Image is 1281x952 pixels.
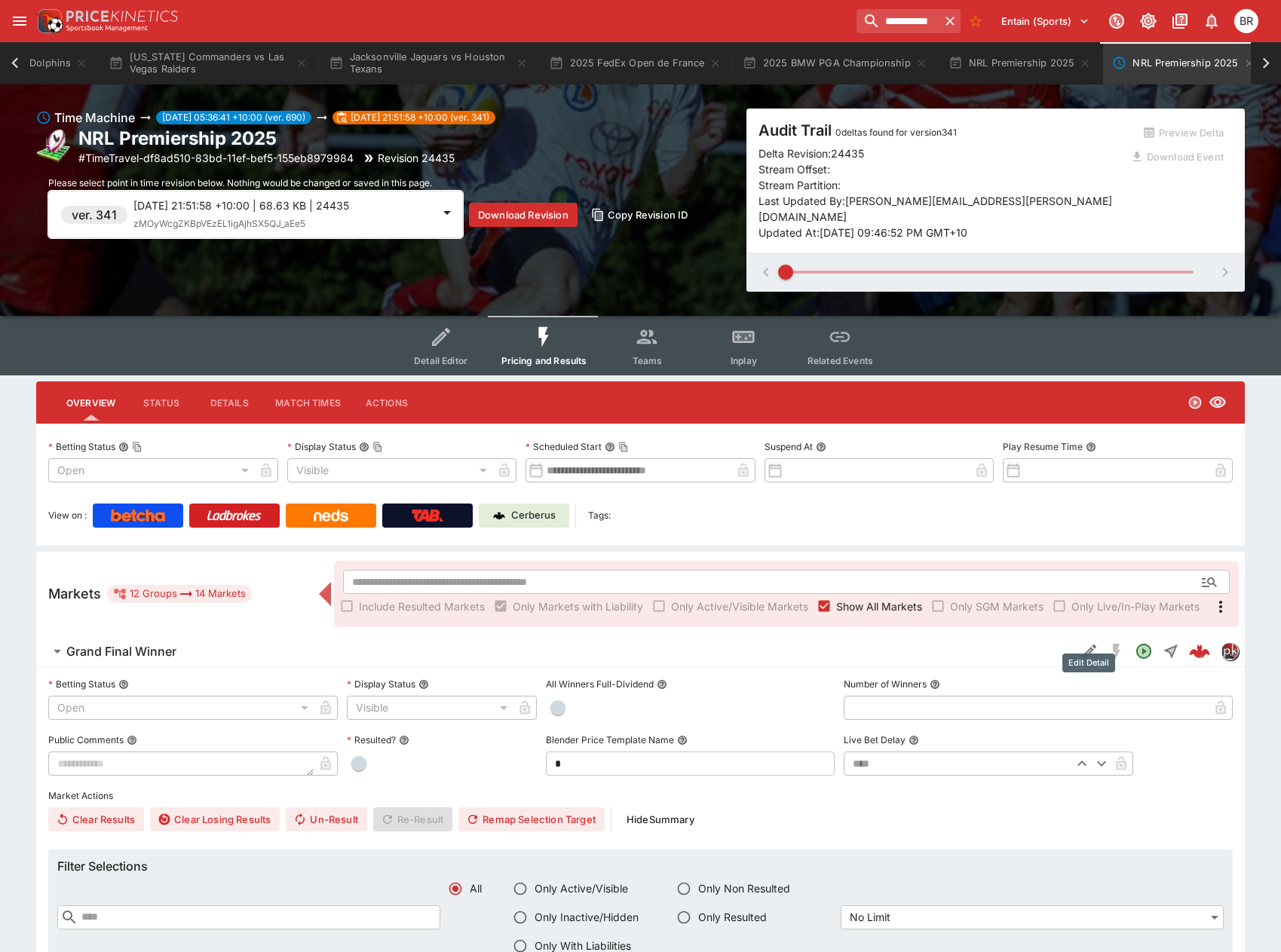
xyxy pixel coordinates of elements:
[765,440,813,453] p: Suspend At
[399,735,409,745] button: Resulted?
[418,679,429,690] button: Display Status
[48,785,1233,807] label: Market Actions
[263,384,353,421] button: Match Times
[1103,42,1264,84] button: NRL Premiership 2025
[1103,8,1130,35] button: Connected to PK
[535,880,628,896] span: Only Active/Visible
[286,807,366,831] button: Un-Result
[113,585,246,603] div: 12 Groups 14 Markets
[359,442,369,452] button: Display StatusCopy To Clipboard
[1221,643,1238,660] img: pricekinetics
[950,598,1043,614] span: Only SGM Markets
[526,440,602,453] p: Scheduled Start
[758,161,1123,240] p: Stream Offset: Stream Partition: Last Updated By: [PERSON_NAME][EMAIL_ADDRESS][PERSON_NAME][DOMAI...
[458,807,605,831] button: Remap Selection Target
[618,807,703,831] button: HideSummary
[414,355,467,366] span: Detail Editor
[501,355,587,366] span: Pricing and Results
[1188,395,1203,410] svg: Open
[469,203,578,227] button: Download Revision
[1076,638,1103,665] button: Edit Detail
[195,384,263,421] button: Details
[657,679,667,690] button: All Winners Full-Dividend
[1062,654,1115,672] div: Edit Detail
[1157,638,1184,665] button: Straight
[1189,641,1210,662] img: logo-cerberus--red.svg
[758,145,864,161] p: Delta Revision: 24435
[54,384,127,421] button: Overview
[314,510,348,522] img: Neds
[48,585,101,602] h5: Markets
[48,733,124,746] p: Public Comments
[479,504,569,528] a: Cerberus
[1209,393,1227,412] svg: Visible
[66,11,178,22] img: PriceKinetics
[546,678,654,690] p: All Winners Full-Dividend
[758,121,1123,140] h4: Audit Trail
[345,111,495,124] span: [DATE] 21:51:58 +10:00 (ver. 341)
[133,197,432,213] p: [DATE] 21:51:58 +10:00 | 68.63 KB | 24435
[6,8,33,35] button: open drawer
[930,679,940,690] button: Number of Winners
[412,510,443,522] img: TabNZ
[48,177,432,188] span: Please select point in time revision below. Nothing would be changed or saved in this page.
[835,127,957,138] span: 0 deltas found for version 341
[671,598,808,614] span: Only Active/Visible Markets
[36,128,72,164] img: rugby_league.png
[677,735,688,745] button: Blender Price Template Name
[78,127,455,150] h2: Copy To Clipboard
[353,384,421,421] button: Actions
[1166,8,1194,35] button: Documentation
[359,598,485,614] span: Include Resulted Markets
[320,42,537,84] button: Jacksonville Jaguars vs Houston Texans
[372,442,383,452] button: Copy To Clipboard
[734,42,936,84] button: 2025 BMW PGA Championship
[836,598,922,614] span: Show All Markets
[588,504,611,528] label: Tags:
[1230,5,1263,38] button: Ben Raymond
[633,355,663,366] span: Teams
[844,733,906,746] p: Live Bet Delay
[133,218,305,229] span: zMOyWcgZKBpVEzEL1igAjhSX5QJ_aEe5
[66,644,176,660] h6: Grand Final Winner
[857,9,939,33] input: search
[1198,8,1225,35] button: Notifications
[132,442,143,452] button: Copy To Clipboard
[36,636,1076,666] button: Grand Final Winner
[48,440,115,453] p: Betting Status
[535,909,639,925] span: Only Inactive/Hidden
[939,42,1100,84] button: NRL Premiership 2025
[1071,598,1200,614] span: Only Live/In-Play Markets
[964,9,988,33] button: No Bookmarks
[373,807,452,831] span: Re-Result
[731,355,757,366] span: Inplay
[1189,641,1210,662] div: 62c355e1-3aee-43b5-9e98-981e4452ad3c
[111,510,165,522] img: Betcha
[207,510,262,522] img: Ladbrokes
[393,316,889,375] div: Event type filters
[816,442,826,452] button: Suspend At
[909,735,919,745] button: Live Bet Delay
[470,880,482,896] span: All
[287,440,356,453] p: Display Status
[1135,642,1153,660] svg: Open
[1135,8,1162,35] button: Toggle light/dark mode
[48,458,254,482] div: Open
[127,384,195,421] button: Status
[66,25,148,32] img: Sportsbook Management
[1196,568,1223,595] button: Open
[1221,642,1239,660] div: pricekinetics
[347,678,415,690] p: Display Status
[54,109,135,127] h6: Time Machine
[808,355,873,366] span: Related Events
[347,696,513,720] div: Visible
[127,735,137,745] button: Public Comments
[493,510,505,522] img: Cerberus
[57,859,1224,874] h6: Filter Selections
[287,458,493,482] div: Visible
[605,442,615,452] button: Scheduled StartCopy To Clipboard
[48,696,314,720] div: Open
[1234,9,1258,33] div: Ben Raymond
[992,9,1099,33] button: Select Tenant
[618,442,629,452] button: Copy To Clipboard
